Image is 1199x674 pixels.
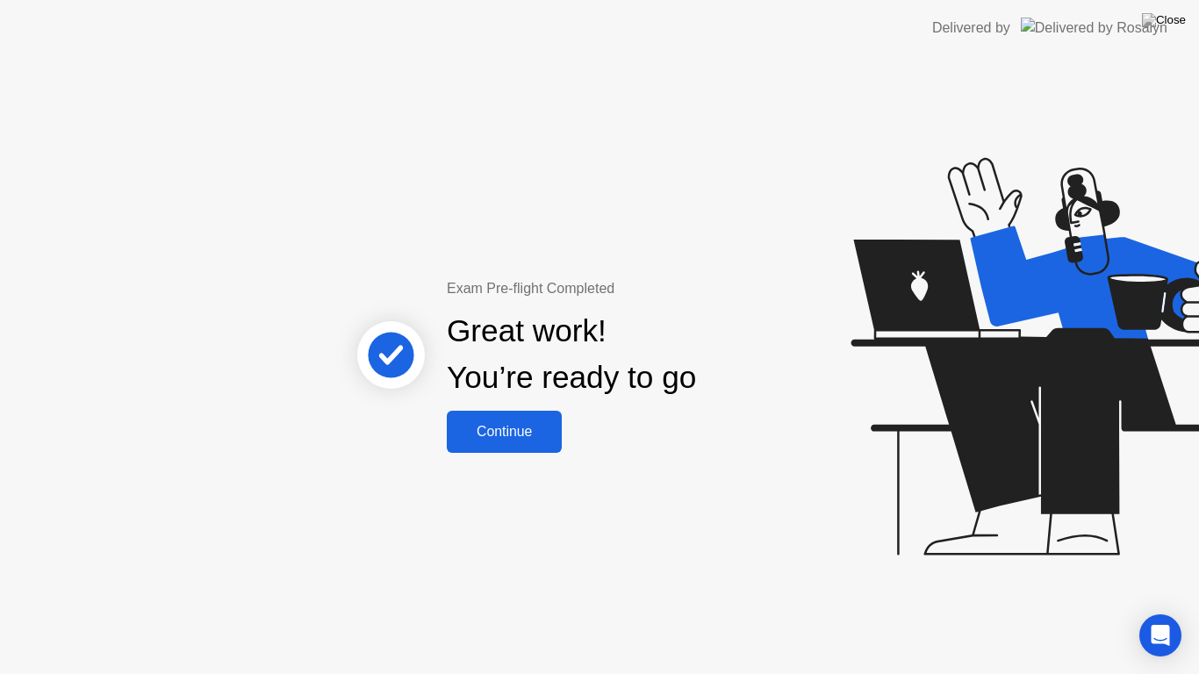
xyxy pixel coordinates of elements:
[932,18,1010,39] div: Delivered by
[447,308,696,401] div: Great work! You’re ready to go
[1142,13,1186,27] img: Close
[1139,614,1181,656] div: Open Intercom Messenger
[447,411,562,453] button: Continue
[1021,18,1167,38] img: Delivered by Rosalyn
[447,278,809,299] div: Exam Pre-flight Completed
[452,424,556,440] div: Continue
